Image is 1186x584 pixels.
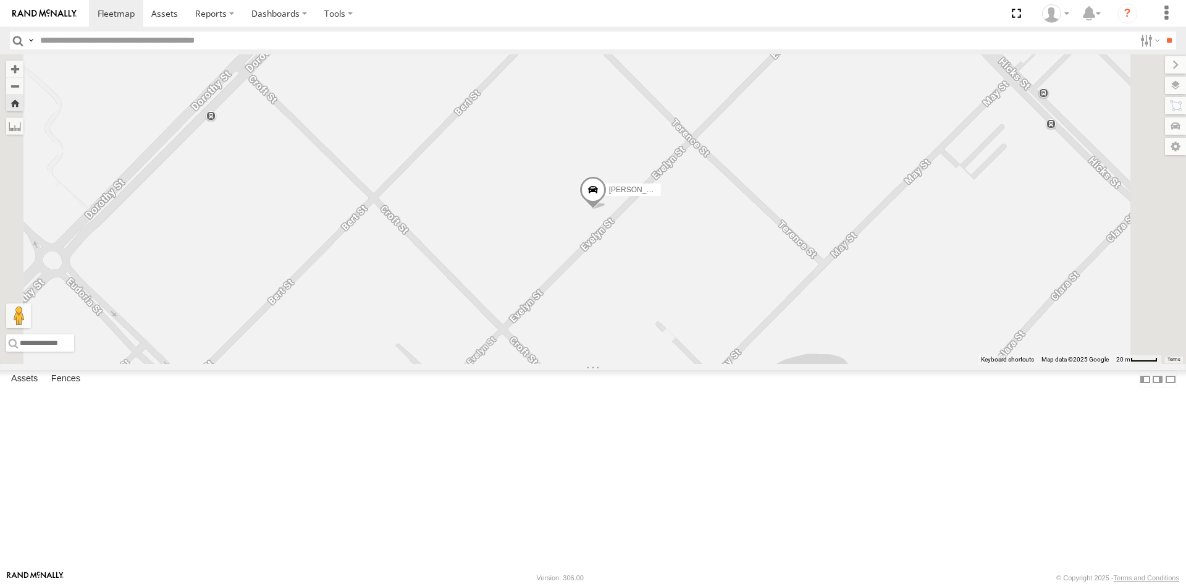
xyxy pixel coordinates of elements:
[1116,356,1130,363] span: 20 m
[6,61,23,77] button: Zoom in
[537,574,584,582] div: Version: 306.00
[1038,4,1074,23] div: Brendan Sinclair
[5,371,44,388] label: Assets
[1112,355,1161,364] button: Map Scale: 20 m per 40 pixels
[1151,370,1164,388] label: Dock Summary Table to the Right
[1114,574,1179,582] a: Terms and Conditions
[1135,32,1162,49] label: Search Filter Options
[1041,356,1109,363] span: Map data ©2025 Google
[1056,574,1179,582] div: © Copyright 2025 -
[1165,138,1186,155] label: Map Settings
[1117,4,1137,23] i: ?
[26,32,36,49] label: Search Query
[6,303,31,328] button: Drag Pegman onto the map to open Street View
[7,572,64,584] a: Visit our Website
[1164,370,1177,388] label: Hide Summary Table
[609,185,715,194] span: [PERSON_NAME] Tech IOV698
[45,371,86,388] label: Fences
[6,77,23,95] button: Zoom out
[12,9,77,18] img: rand-logo.svg
[6,95,23,111] button: Zoom Home
[1139,370,1151,388] label: Dock Summary Table to the Left
[1167,357,1180,362] a: Terms (opens in new tab)
[981,355,1034,364] button: Keyboard shortcuts
[6,117,23,135] label: Measure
